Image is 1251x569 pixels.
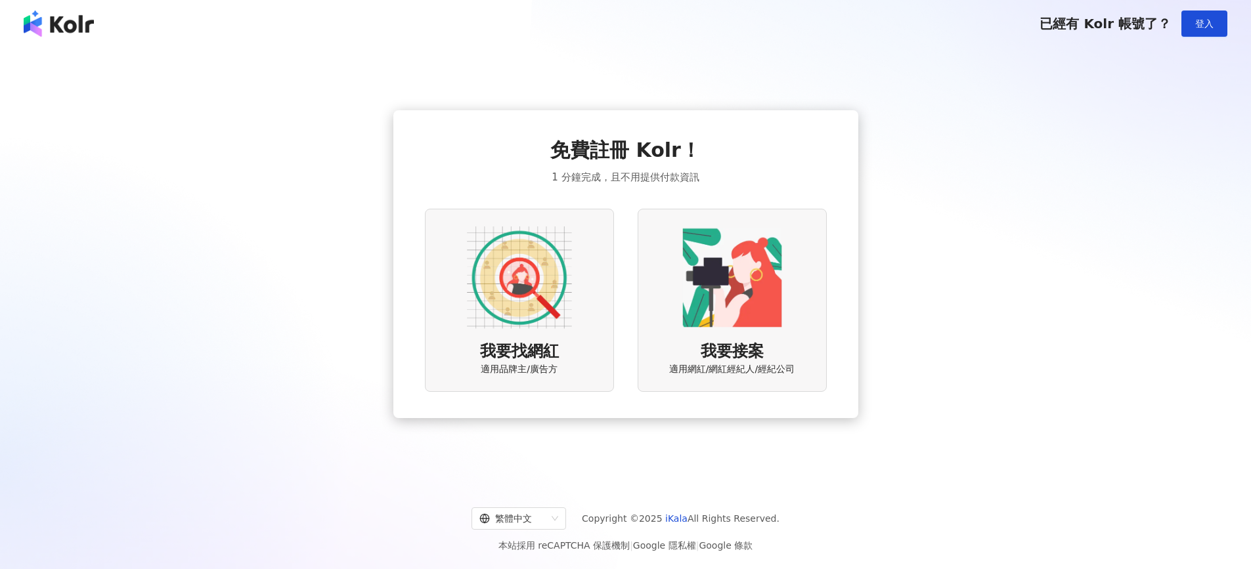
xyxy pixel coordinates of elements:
span: 適用網紅/網紅經紀人/經紀公司 [669,363,795,376]
span: 本站採用 reCAPTCHA 保護機制 [498,537,753,553]
span: 已經有 Kolr 帳號了？ [1040,16,1171,32]
span: 1 分鐘完成，且不用提供付款資訊 [552,169,699,185]
span: 適用品牌主/廣告方 [481,363,558,376]
span: | [696,540,699,551]
div: 繁體中文 [479,508,546,529]
a: iKala [665,513,688,524]
span: 我要接案 [701,341,764,363]
img: KOL identity option [680,225,785,330]
a: Google 條款 [699,540,753,551]
span: 免費註冊 Kolr！ [550,137,701,164]
span: | [630,540,633,551]
span: 登入 [1195,18,1214,29]
img: AD identity option [467,225,572,330]
span: Copyright © 2025 All Rights Reserved. [582,511,779,526]
a: Google 隱私權 [633,540,696,551]
span: 我要找網紅 [480,341,559,363]
button: 登入 [1181,11,1227,37]
img: logo [24,11,94,37]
